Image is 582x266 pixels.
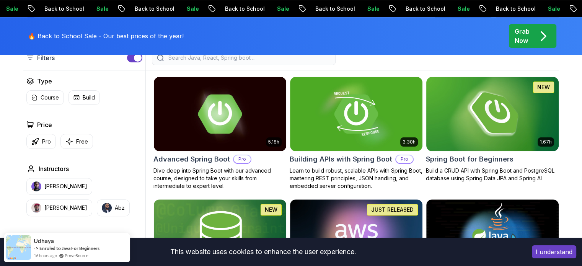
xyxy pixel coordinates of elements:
p: Back to School [19,5,71,13]
p: Abz [115,204,125,212]
h2: Price [37,120,52,129]
p: Back to School [380,5,432,13]
h2: Duration [37,232,61,241]
p: Filters [37,53,55,62]
img: Advanced Spring Boot card [154,77,286,151]
a: Enroled to Java For Beginners [39,245,99,251]
p: Grab Now [515,27,530,45]
button: Course [26,90,64,105]
h2: Type [37,77,52,86]
p: Build a CRUD API with Spring Boot and PostgreSQL database using Spring Data JPA and Spring AI [426,167,559,182]
img: Spring Boot for Beginners card [423,75,562,153]
img: instructor img [102,203,112,213]
p: Learn to build robust, scalable APIs with Spring Boot, mastering REST principles, JSON handling, ... [290,167,423,190]
a: ProveSource [65,252,88,259]
button: Free [60,134,93,149]
p: Pro [42,138,51,145]
p: Sale [432,5,456,13]
p: Back to School [290,5,342,13]
button: Pro [26,134,56,149]
p: NEW [537,83,550,91]
h2: Advanced Spring Boot [153,154,230,165]
p: [PERSON_NAME] [44,204,87,212]
p: NEW [265,206,277,214]
p: Build [83,94,95,101]
p: Sale [251,5,276,13]
span: -> [34,245,39,251]
p: Sale [522,5,547,13]
img: provesource social proof notification image [6,235,31,260]
p: 🔥 Back to School Sale - Our best prices of the year! [28,31,184,41]
input: Search Java, React, Spring boot ... [167,54,331,62]
h2: Instructors [39,164,69,173]
a: Spring Boot for Beginners card1.67hNEWSpring Boot for BeginnersBuild a CRUD API with Spring Boot ... [426,77,559,182]
p: Free [76,138,88,145]
button: Accept cookies [532,245,576,258]
p: Sale [342,5,366,13]
p: [PERSON_NAME] [44,183,87,190]
h2: Spring Boot for Beginners [426,154,514,165]
p: Pro [396,155,413,163]
p: Sale [71,5,95,13]
div: This website uses cookies to enhance the user experience. [6,243,520,260]
span: 16 hours ago [34,252,57,259]
button: instructor img[PERSON_NAME] [26,199,92,216]
button: instructor imgAbz [97,199,130,216]
p: Back to School [470,5,522,13]
p: Dive deep into Spring Boot with our advanced course, designed to take your skills from intermedia... [153,167,287,190]
p: 1.67h [540,139,552,145]
p: Pro [234,155,251,163]
p: 3.30h [403,139,416,145]
p: Sale [161,5,186,13]
span: Udhaya [34,238,54,244]
p: Back to School [199,5,251,13]
p: Back to School [109,5,161,13]
a: Advanced Spring Boot card5.18hAdvanced Spring BootProDive deep into Spring Boot with our advanced... [153,77,287,190]
p: Course [41,94,59,101]
a: Building APIs with Spring Boot card3.30hBuilding APIs with Spring BootProLearn to build robust, s... [290,77,423,190]
p: 5.18h [268,139,279,145]
img: Building APIs with Spring Boot card [290,77,422,151]
img: instructor img [31,181,41,191]
p: JUST RELEASED [371,206,414,214]
button: Build [68,90,100,105]
button: instructor img[PERSON_NAME] [26,178,92,195]
h2: Building APIs with Spring Boot [290,154,392,165]
img: instructor img [31,203,41,213]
